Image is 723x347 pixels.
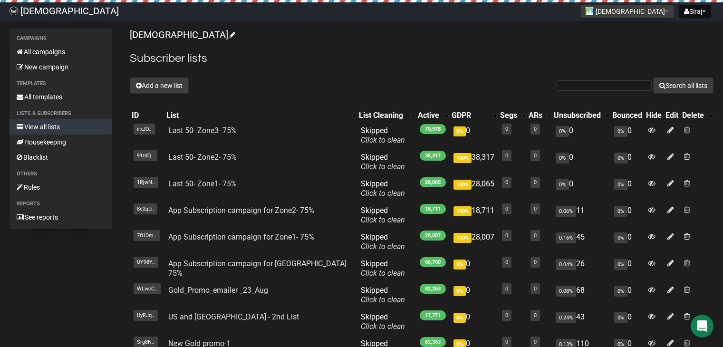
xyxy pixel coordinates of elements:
span: 0.24% [556,312,576,323]
li: Campaigns [10,33,112,44]
span: 0% [614,286,627,297]
div: GDPR [452,111,489,120]
td: 11 [552,202,610,229]
a: 0 [505,179,508,185]
a: View all lists [10,119,112,135]
td: 0 [610,149,644,175]
th: Bounced: No sort applied, sorting is disabled [610,109,644,122]
span: Skipped [361,153,405,171]
span: 100% [453,180,472,190]
span: 0.16% [556,232,576,243]
th: List Cleaning: No sort applied, activate to apply an ascending sort [357,109,416,122]
th: ARs: No sort applied, activate to apply an ascending sort [527,109,552,122]
a: US and [GEOGRAPHIC_DATA] - 2nd List [168,312,299,321]
td: 0 [450,308,498,335]
span: 68,700 [420,257,446,267]
span: 82,263 [420,284,446,294]
button: Search all lists [653,77,713,94]
a: 0 [534,232,537,239]
th: Hide: No sort applied, sorting is disabled [644,109,664,122]
span: UyRJq.. [134,310,158,321]
span: Skipped [361,179,405,198]
th: Delete: No sort applied, activate to apply an ascending sort [680,109,713,122]
div: Segs [500,111,517,120]
a: 0 [534,259,537,265]
td: 43 [552,308,610,335]
img: 1.jpg [586,7,593,15]
a: 0 [505,259,508,265]
div: Edit [665,111,678,120]
span: Skipped [361,232,405,251]
span: WLwcC.. [134,283,161,294]
span: 100% [453,153,472,163]
a: Blacklist [10,150,112,165]
span: 100% [453,233,472,243]
span: 0% [556,153,569,164]
td: 0 [610,255,644,282]
span: 28,007 [420,231,446,241]
span: Skipped [361,312,405,331]
td: 0 [610,202,644,229]
span: 91rdQ.. [134,150,157,161]
a: 0 [505,232,508,239]
td: 68 [552,282,610,308]
a: 0 [534,179,537,185]
a: 0 [505,339,508,345]
th: GDPR: No sort applied, activate to apply an ascending sort [450,109,498,122]
button: Add a new list [130,77,189,94]
th: Unsubscribed: No sort applied, activate to apply an ascending sort [552,109,610,122]
a: [DEMOGRAPHIC_DATA] [130,29,234,40]
span: 70,978 [420,124,446,134]
th: List: No sort applied, activate to apply an ascending sort [164,109,357,122]
a: Housekeeping [10,135,112,150]
a: 0 [534,206,537,212]
a: App Subscription campaign for Zone1- 75% [168,232,314,241]
div: Hide [646,111,662,120]
span: 0% [614,312,627,323]
span: 8e2qD.. [134,203,157,214]
span: 100% [453,206,472,216]
span: Skipped [361,259,405,278]
a: Click to clean [361,135,405,145]
div: Bounced [612,111,642,120]
td: 0 [610,282,644,308]
span: 0% [614,259,627,270]
a: Click to clean [361,242,405,251]
span: 0.04% [556,259,576,270]
div: Delete [682,111,704,120]
span: 0% [453,286,466,296]
td: 0 [552,122,610,149]
a: 0 [505,153,508,159]
div: List Cleaning [359,111,406,120]
a: 0 [534,312,537,318]
span: 1RjwN.. [134,177,158,188]
span: 0% [614,153,627,164]
td: 0 [450,255,498,282]
span: 38,317 [420,151,446,161]
li: Reports [10,198,112,210]
a: 0 [505,286,508,292]
a: New campaign [10,59,112,75]
td: 26 [552,255,610,282]
a: 0 [534,126,537,132]
span: 0.06% [556,206,576,217]
span: 7fHDm.. [134,230,160,241]
button: Siraj [679,5,711,18]
a: Click to clean [361,162,405,171]
span: Skipped [361,206,405,224]
a: Click to clean [361,269,405,278]
td: 28,065 [450,175,498,202]
a: Rules [10,180,112,195]
td: 45 [552,229,610,255]
div: List [166,111,347,120]
th: Segs: No sort applied, activate to apply an ascending sort [498,109,527,122]
span: 82,363 [420,337,446,347]
span: 28,065 [420,177,446,187]
span: 0% [453,260,466,270]
span: 0% [453,313,466,323]
div: Active [418,111,440,120]
td: 0 [552,175,610,202]
td: 0 [610,308,644,335]
a: Last 50- Zone2- 75% [168,153,237,162]
a: Last 50- Zone1- 75% [168,179,237,188]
